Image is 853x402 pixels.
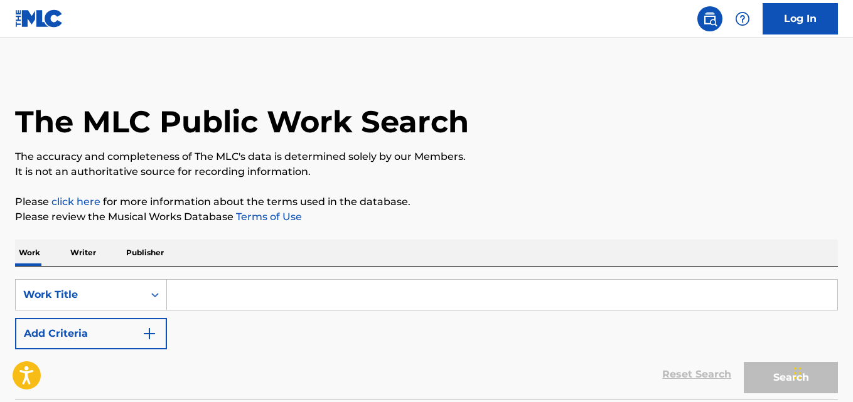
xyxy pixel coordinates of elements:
[15,164,838,179] p: It is not an authoritative source for recording information.
[794,354,802,392] div: Drag
[67,240,100,266] p: Writer
[233,211,302,223] a: Terms of Use
[122,240,168,266] p: Publisher
[15,194,838,209] p: Please for more information about the terms used in the database.
[15,318,167,349] button: Add Criteria
[15,9,63,28] img: MLC Logo
[697,6,722,31] a: Public Search
[702,11,717,26] img: search
[15,279,838,399] form: Search Form
[15,209,838,225] p: Please review the Musical Works Database
[790,342,853,402] iframe: Chat Widget
[730,6,755,31] div: Help
[51,196,100,208] a: click here
[23,287,136,302] div: Work Title
[735,11,750,26] img: help
[15,149,838,164] p: The accuracy and completeness of The MLC's data is determined solely by our Members.
[15,103,469,140] h1: The MLC Public Work Search
[763,3,838,34] a: Log In
[142,326,157,341] img: 9d2ae6d4665cec9f34b9.svg
[15,240,44,266] p: Work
